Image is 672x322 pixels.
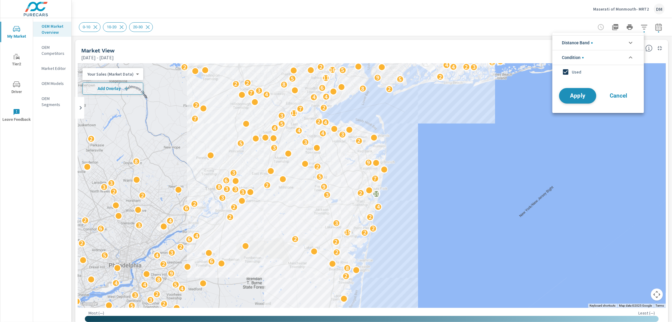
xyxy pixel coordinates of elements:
[553,65,643,79] div: Used
[565,93,590,99] span: Apply
[559,88,596,104] button: Apply
[601,88,637,103] button: Cancel
[607,93,631,98] span: Cancel
[562,50,584,65] span: Condition
[572,68,638,76] span: Used
[562,36,593,50] span: Distance Band
[553,33,644,81] ul: filter options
